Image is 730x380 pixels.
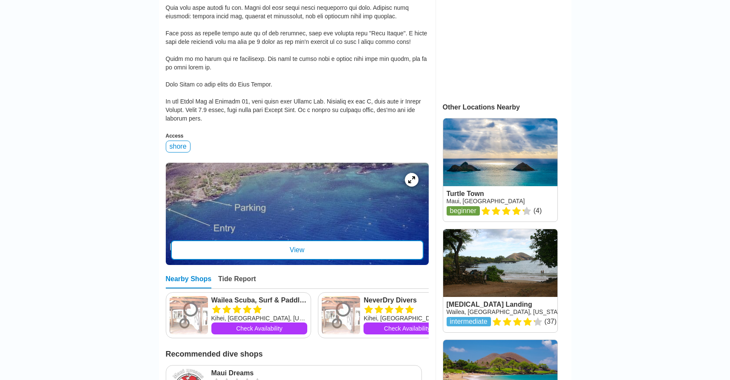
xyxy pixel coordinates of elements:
[211,322,308,334] a: Check Availability
[364,296,450,305] a: NeverDry Divers
[166,133,429,139] div: Access
[166,163,429,265] a: entry mapView
[443,104,571,111] div: Other Locations Nearby
[322,296,360,334] img: NeverDry Divers
[166,275,212,288] div: Nearby Shops
[364,314,450,322] div: Kihei, [GEOGRAPHIC_DATA], [US_STATE]
[211,369,418,377] a: Maui Dreams
[447,198,525,204] a: Maui, [GEOGRAPHIC_DATA]
[364,322,450,334] a: Check Availability
[166,141,190,153] div: shore
[211,296,308,305] a: Wailea Scuba, Surf & Paddle or Ultra Dive
[218,275,256,288] div: Tide Report
[211,314,308,322] div: Kihei, [GEOGRAPHIC_DATA], [US_STATE]
[447,308,567,315] a: Wailea, [GEOGRAPHIC_DATA], [US_STATE]
[171,240,424,260] div: View
[170,296,208,334] img: Wailea Scuba, Surf & Paddle or Ultra Dive
[166,345,429,359] h2: Recommended dive shops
